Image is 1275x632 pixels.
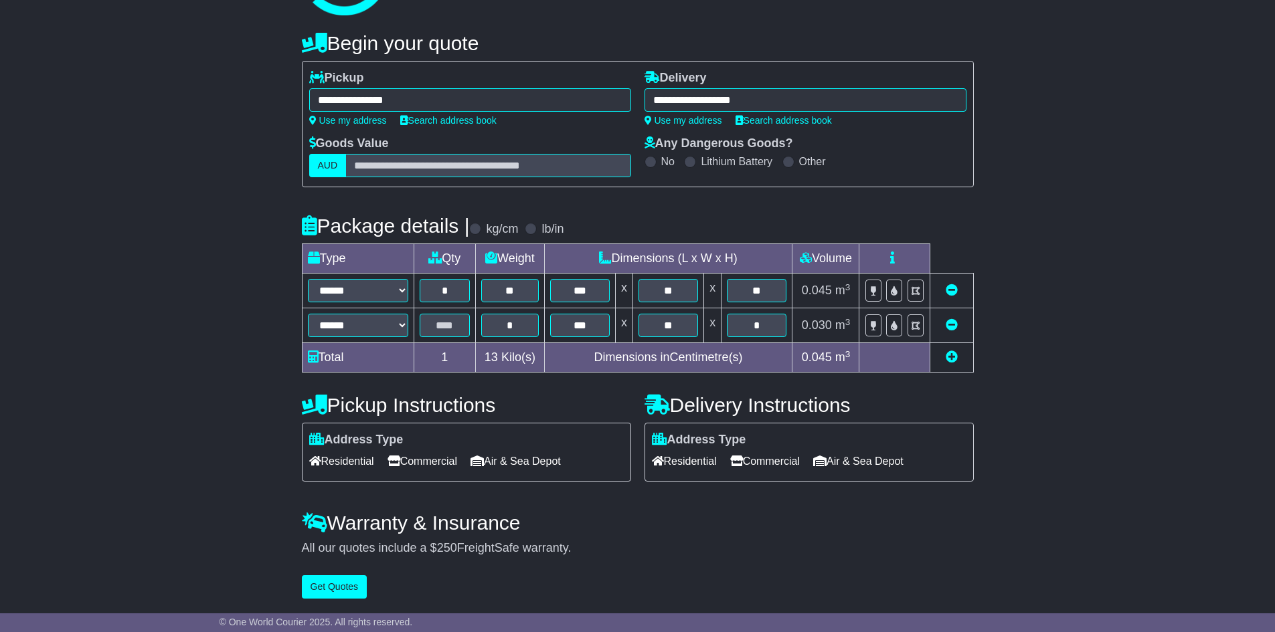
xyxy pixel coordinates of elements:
td: 1 [414,343,476,373]
td: x [615,274,632,308]
label: AUD [309,154,347,177]
span: Commercial [388,451,457,471]
label: Any Dangerous Goods? [645,136,793,151]
span: 0.030 [802,318,832,332]
h4: Warranty & Insurance [302,512,974,534]
span: m [835,350,851,364]
div: All our quotes include a $ FreightSafe warranty. [302,541,974,556]
span: 0.045 [802,284,832,297]
a: Remove this item [946,318,958,332]
sup: 3 [845,282,851,292]
span: 0.045 [802,350,832,364]
span: Commercial [730,451,800,471]
label: Address Type [309,433,404,447]
span: Residential [309,451,374,471]
a: Add new item [946,350,958,364]
span: © One World Courier 2025. All rights reserved. [220,617,413,627]
label: kg/cm [486,222,518,237]
span: Air & Sea Depot [813,451,904,471]
label: Pickup [309,71,364,86]
span: 13 [485,350,498,364]
button: Get Quotes [302,575,367,599]
td: Total [302,343,414,373]
label: Delivery [645,71,707,86]
label: Other [799,155,826,168]
sup: 3 [845,317,851,327]
label: Address Type [652,433,746,447]
td: Dimensions in Centimetre(s) [544,343,792,373]
span: Air & Sea Depot [471,451,561,471]
td: Dimensions (L x W x H) [544,244,792,274]
a: Use my address [309,115,387,126]
td: Qty [414,244,476,274]
td: Kilo(s) [476,343,545,373]
td: x [704,308,721,343]
td: Type [302,244,414,274]
td: x [615,308,632,343]
span: m [835,284,851,297]
label: Goods Value [309,136,389,151]
label: Lithium Battery [701,155,772,168]
label: lb/in [541,222,564,237]
span: 250 [437,541,457,554]
td: Volume [792,244,859,274]
td: Weight [476,244,545,274]
a: Use my address [645,115,722,126]
h4: Package details | [302,215,470,237]
a: Search address book [736,115,832,126]
h4: Delivery Instructions [645,394,974,416]
a: Search address book [400,115,497,126]
td: x [704,274,721,308]
sup: 3 [845,349,851,359]
h4: Pickup Instructions [302,394,631,416]
span: m [835,318,851,332]
span: Residential [652,451,717,471]
a: Remove this item [946,284,958,297]
h4: Begin your quote [302,32,974,54]
label: No [661,155,675,168]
